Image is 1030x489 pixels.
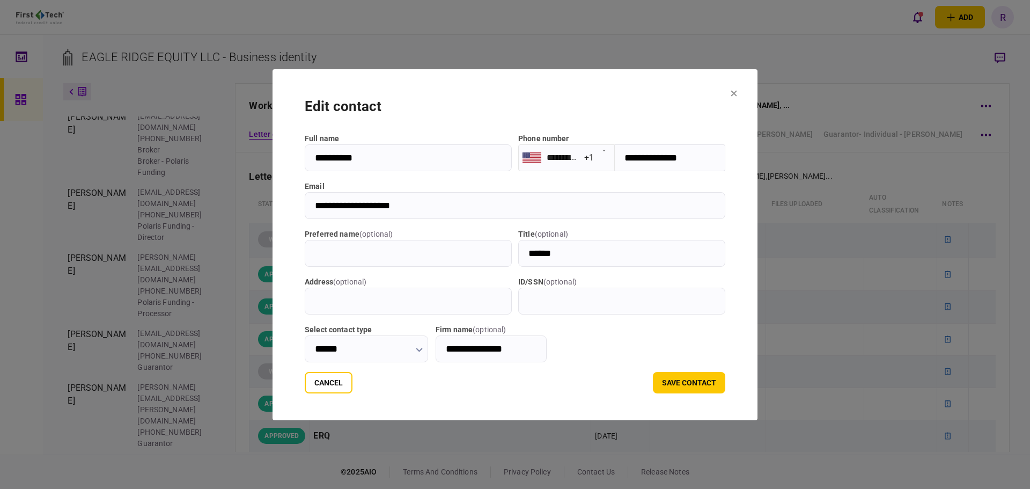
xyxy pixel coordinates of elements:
label: title [518,229,725,240]
span: ( optional ) [543,278,577,286]
label: Phone number [518,134,569,143]
input: Select contact type [305,335,428,362]
label: ID/SSN [518,276,725,288]
input: Preferred name [305,240,512,267]
img: us [523,152,541,162]
label: address [305,276,512,288]
div: edit contact [305,96,725,117]
input: title [518,240,725,267]
div: +1 [584,151,594,164]
input: firm name [436,335,547,362]
label: email [305,181,725,192]
button: Cancel [305,372,352,393]
span: ( optional ) [535,230,568,238]
label: Select contact type [305,324,428,335]
label: Preferred name [305,229,512,240]
input: address [305,288,512,315]
span: ( optional ) [333,278,366,286]
label: firm name [436,324,547,335]
input: full name [305,144,512,171]
input: email [305,192,725,219]
label: full name [305,133,512,144]
span: ( optional ) [473,325,506,334]
input: ID/SSN [518,288,725,315]
button: save contact [653,372,725,393]
span: ( optional ) [359,230,393,238]
button: Open [597,142,612,157]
